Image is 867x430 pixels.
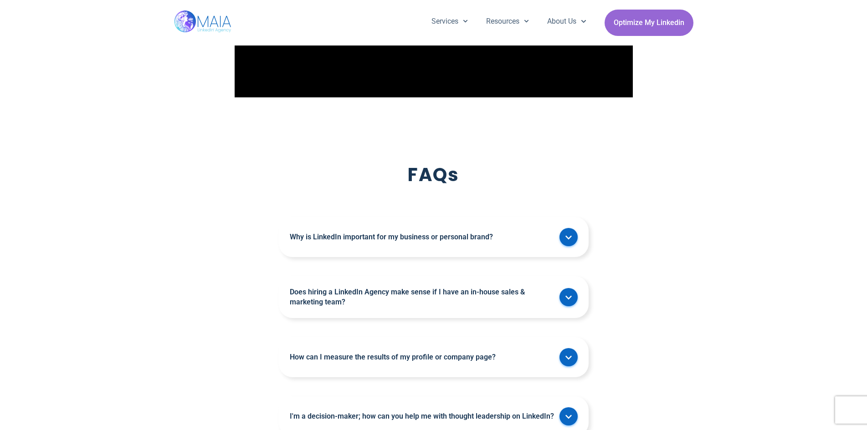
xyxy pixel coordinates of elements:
[290,232,555,242] a: Why is LinkedIn important for my business or personal brand?
[422,10,595,33] nav: Menu
[538,10,595,33] a: About Us
[422,10,477,33] a: Services
[605,10,693,36] a: Optimize My Linkedin
[290,352,555,362] a: How can I measure the results of my profile or company page?
[290,411,555,421] a: I'm a decision-maker; how can you help me with thought leadership on LinkedIn?
[477,10,538,33] a: Resources
[614,14,684,31] span: Optimize My Linkedin
[279,337,589,377] div: How can I measure the results of my profile or company page?
[279,217,589,257] div: Why is LinkedIn important for my business or personal brand?
[279,161,589,189] h2: FAQs
[290,287,555,307] a: Does hiring a LinkedIn Agency make sense if I have an in-house sales & marketing team?
[279,276,589,318] div: Does hiring a LinkedIn Agency make sense if I have an in-house sales & marketing team?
